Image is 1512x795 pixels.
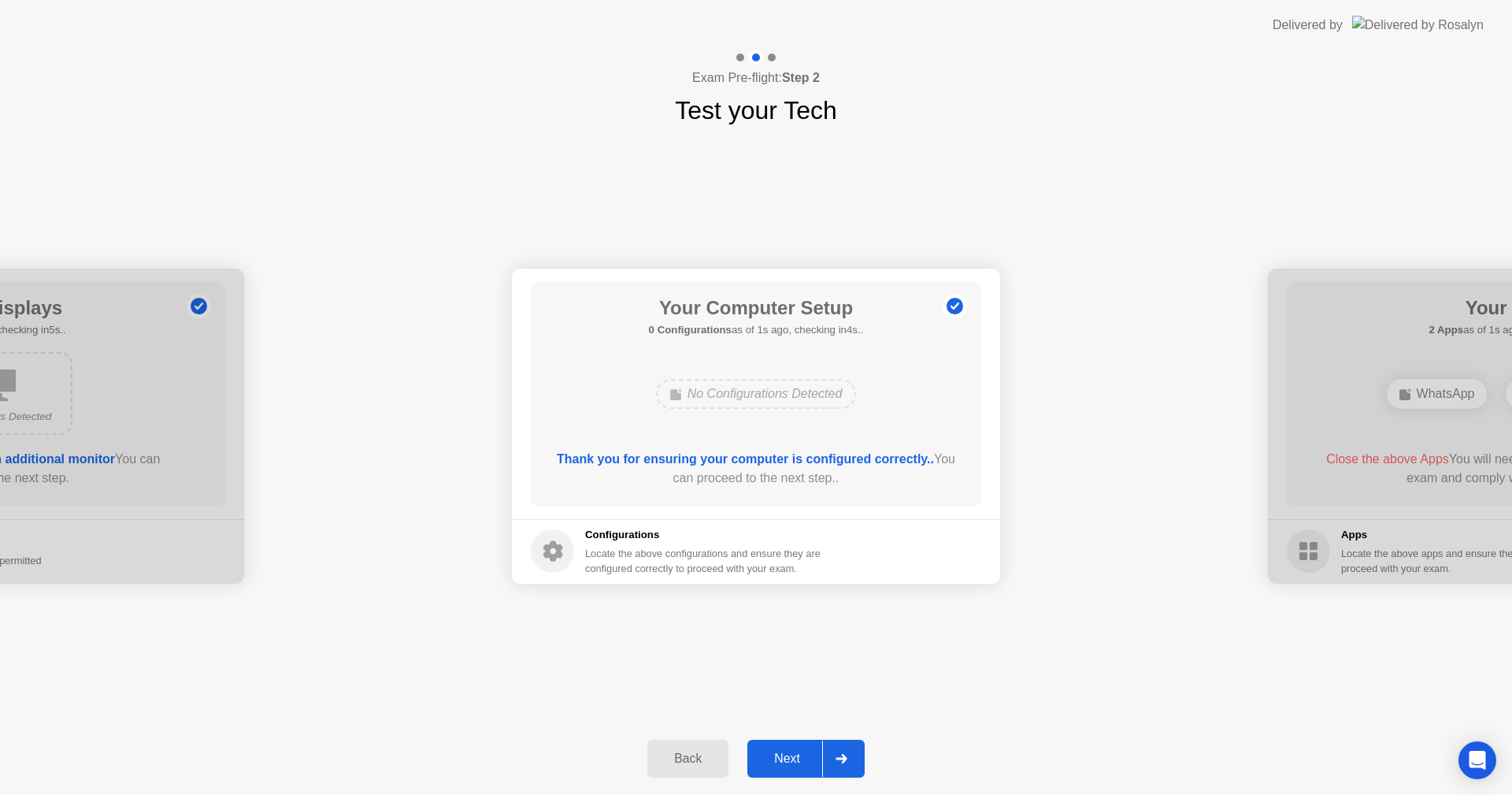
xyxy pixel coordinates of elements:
div: Next [752,752,822,766]
div: Delivered by [1273,16,1343,35]
b: Step 2 [782,71,820,84]
h5: as of 1s ago, checking in4s.. [649,322,864,338]
div: You can proceed to the next step.. [554,450,959,488]
h4: Exam Pre-flight: [692,69,820,87]
h1: Your Computer Setup [649,294,864,322]
div: Locate the above configurations and ensure they are configured correctly to proceed with your exam. [585,546,824,576]
b: Thank you for ensuring your computer is configured correctly.. [557,452,934,466]
button: Back [647,740,728,778]
div: Open Intercom Messenger [1458,741,1496,779]
button: Next [747,740,865,778]
h1: Test your Tech [675,91,837,129]
div: Back [652,752,724,766]
div: No Configurations Detected [656,379,857,409]
h5: Configurations [585,527,824,543]
b: 0 Configurations [649,324,732,336]
img: Delivered by Rosalyn [1352,16,1484,34]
